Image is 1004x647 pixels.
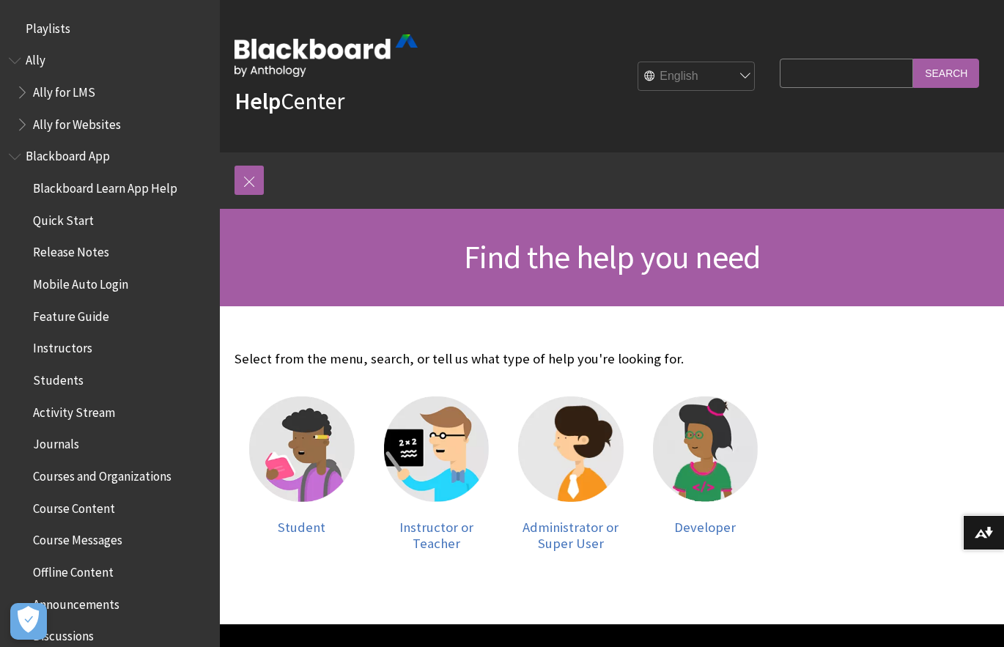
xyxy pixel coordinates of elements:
[249,396,355,502] img: Student
[33,624,94,643] span: Discussions
[399,519,473,552] span: Instructor or Teacher
[33,240,109,260] span: Release Notes
[384,396,490,502] img: Instructor
[33,368,84,388] span: Students
[33,592,119,612] span: Announcements
[33,304,109,324] span: Feature Guide
[235,350,772,369] p: Select from the menu, search, or tell us what type of help you're looking for.
[518,396,624,551] a: Administrator Administrator or Super User
[384,396,490,551] a: Instructor Instructor or Teacher
[26,48,45,68] span: Ally
[33,400,115,420] span: Activity Stream
[674,519,736,536] span: Developer
[913,59,979,87] input: Search
[278,519,325,536] span: Student
[10,603,47,640] button: Open Preferences
[33,112,121,132] span: Ally for Websites
[249,396,355,551] a: Student Student
[235,86,281,116] strong: Help
[33,560,114,580] span: Offline Content
[235,86,344,116] a: HelpCenter
[33,432,79,452] span: Journals
[9,48,211,137] nav: Book outline for Anthology Ally Help
[518,396,624,502] img: Administrator
[33,176,177,196] span: Blackboard Learn App Help
[9,16,211,41] nav: Book outline for Playlists
[33,528,122,548] span: Course Messages
[653,396,758,551] a: Developer
[33,336,92,356] span: Instructors
[638,62,756,92] select: Site Language Selector
[464,237,760,277] span: Find the help you need
[26,16,70,36] span: Playlists
[523,519,619,552] span: Administrator or Super User
[33,208,94,228] span: Quick Start
[33,464,171,484] span: Courses and Organizations
[26,144,110,164] span: Blackboard App
[33,496,115,516] span: Course Content
[235,34,418,77] img: Blackboard by Anthology
[33,272,128,292] span: Mobile Auto Login
[33,80,95,100] span: Ally for LMS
